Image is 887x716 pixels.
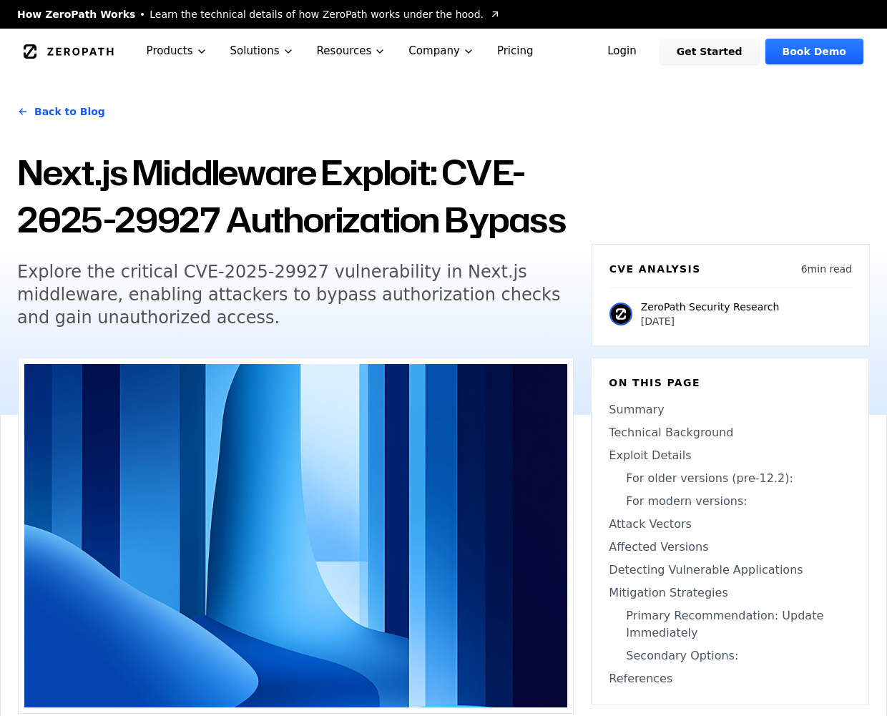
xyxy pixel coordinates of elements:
a: Secondary Options: [609,647,851,664]
a: Get Started [660,39,760,64]
a: References [609,670,851,687]
a: Pricing [486,29,545,74]
button: Company [397,29,486,74]
a: Primary Recommendation: Update Immediately [609,607,851,642]
h1: Next.js Middleware Exploit: CVE-2025-29927 Authorization Bypass [17,149,574,243]
p: 6 min read [801,262,852,276]
a: Book Demo [765,39,863,64]
a: Affected Versions [609,539,851,556]
span: How ZeroPath Works [17,7,135,21]
a: Detecting Vulnerable Applications [609,561,851,579]
h5: Explore the critical CVE-2025-29927 vulnerability in Next.js middleware, enabling attackers to by... [17,260,567,329]
a: For older versions (pre-12.2): [609,470,851,487]
a: Back to Blog [17,92,105,132]
a: Summary [609,401,851,418]
a: How ZeroPath WorksLearn the technical details of how ZeroPath works under the hood. [17,7,501,21]
h6: CVE Analysis [609,262,701,276]
a: Technical Background [609,424,851,441]
button: Resources [305,29,398,74]
a: Exploit Details [609,447,851,464]
button: Solutions [219,29,305,74]
a: Mitigation Strategies [609,584,851,602]
h6: On this page [609,376,851,390]
button: Products [135,29,219,74]
span: Learn the technical details of how ZeroPath works under the hood. [150,7,484,21]
a: Login [590,39,654,64]
img: ZeroPath Security Research [609,303,632,325]
a: For modern versions: [609,493,851,510]
img: Next.js Middleware Exploit: CVE-2025-29927 Authorization Bypass [24,364,567,707]
p: ZeroPath Security Research [641,300,780,314]
a: Attack Vectors [609,516,851,533]
p: [DATE] [641,314,780,328]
